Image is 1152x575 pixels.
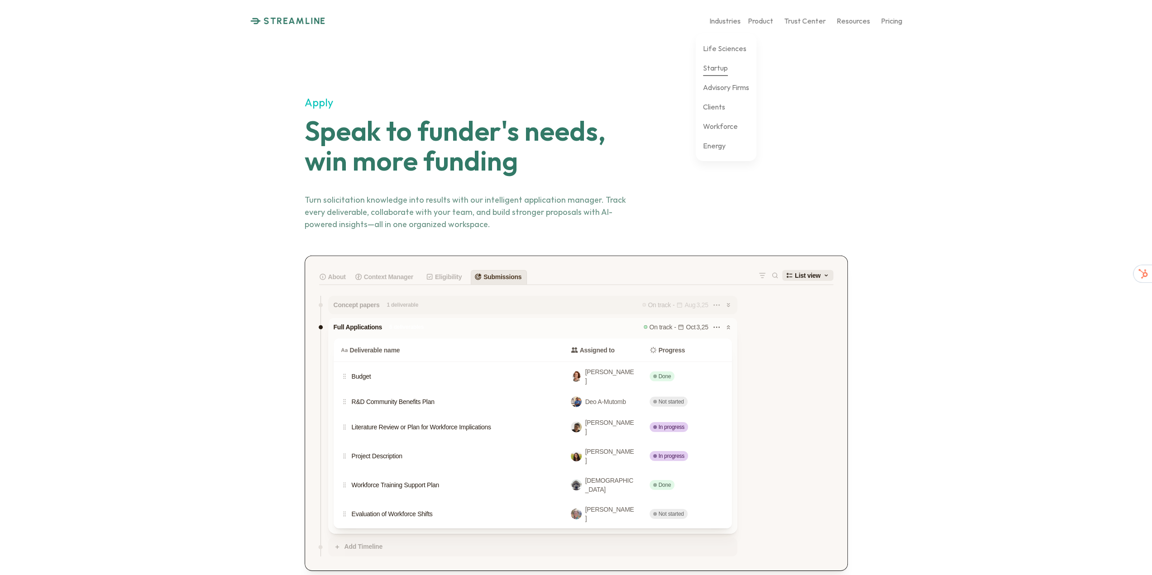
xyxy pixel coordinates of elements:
p: Progress [659,346,685,355]
p: , [700,301,702,309]
p: On track [649,323,672,331]
a: Resources [837,13,870,29]
p: , [700,323,702,331]
p: Concept papers [334,301,380,309]
p: [PERSON_NAME] [585,367,635,385]
p: Oct [686,323,695,331]
p: - [674,323,676,331]
p: Aug [684,301,695,309]
a: Workforce [703,119,738,134]
p: In progress [659,423,684,431]
p: [DEMOGRAPHIC_DATA] [585,476,635,494]
p: Full Applications [334,323,382,331]
p: Context Manager [364,271,413,283]
a: Startup [703,60,728,76]
p: In progress [659,452,684,460]
p: [PERSON_NAME] [585,418,635,436]
a: Energy [703,138,726,154]
p: Done [659,372,671,380]
p: List view [795,270,821,281]
p: R&D Community Benefits Plan [352,397,438,407]
p: Startup [703,63,728,72]
p: Evaluation of Workforce Shifts [352,509,556,519]
p: 6 deliverables [389,321,424,333]
p: Resources [837,16,870,25]
p: Literature Review or Plan for Workforce Implications [352,422,556,432]
a: Pricing [881,13,902,29]
p: Pricing [881,16,902,25]
p: Life Sciences [703,44,746,52]
a: STREAMLINE [250,15,326,26]
p: 1 deliverable [387,299,418,311]
p: Submissions [483,271,521,283]
p: Done [659,481,671,489]
a: Advisory Firms [703,80,749,95]
p: 25 [701,301,708,309]
p: [PERSON_NAME] [585,447,635,465]
p: [PERSON_NAME] [585,505,635,523]
p: 25 [701,323,708,331]
a: Life Sciences [703,41,746,57]
a: Trust Center [784,13,826,29]
p: STREAMLINE [263,15,326,26]
p: Trust Center [784,16,826,25]
a: Clients [703,99,725,115]
p: Deliverable name [350,346,400,355]
p: Not started [659,398,684,406]
p: 3 [696,323,700,331]
p: Not started [659,510,684,518]
p: Product [748,16,773,25]
p: Workforce [703,122,738,130]
p: Eligibility [435,271,462,283]
p: - [673,301,674,309]
p: Industries [709,16,741,25]
p: Advisory Firms [703,83,749,91]
p: On track [648,301,671,309]
p: Energy [703,141,726,150]
p: About [328,271,346,283]
p: Turn solicitation knowledge into results with our intelligent application manager. Track every de... [305,194,642,230]
h1: Apply [305,96,713,108]
p: Add Timeline [344,543,382,551]
p: Budget [352,371,371,381]
p: Project Description [352,451,406,461]
p: Deo A-Mutomb [585,397,635,406]
p: Clients [703,102,725,111]
h1: Speak to funder's needs, win more funding [305,116,650,176]
p: Assigned to [580,346,615,355]
p: 3 [696,301,700,309]
p: Workforce Training Support Plan [352,480,443,490]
